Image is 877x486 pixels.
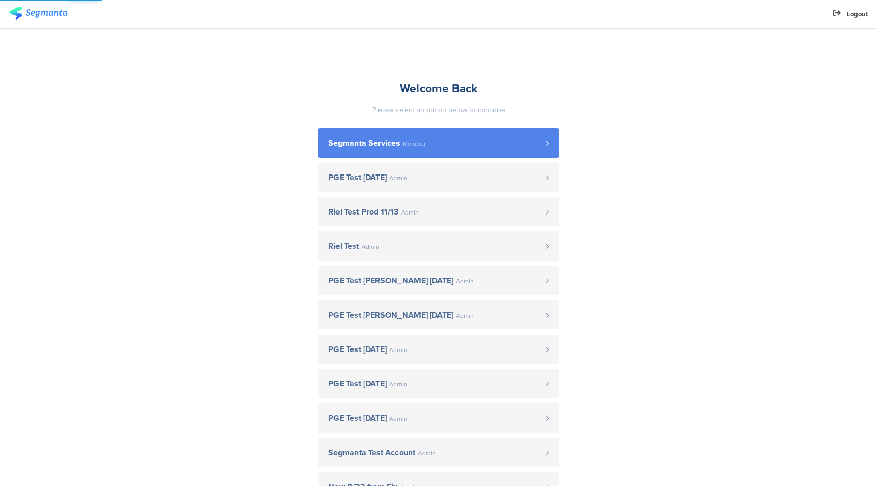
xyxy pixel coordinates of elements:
[328,208,398,216] span: Riel Test Prod 11/13
[401,209,419,216] span: Admin
[456,313,474,319] span: Admin
[318,438,559,467] a: Segmanta Test Account Admin
[389,175,407,181] span: Admin
[318,231,559,261] a: Riel Test Admin
[389,347,407,353] span: Admin
[362,244,380,250] span: Admin
[318,335,559,364] a: PGE Test [DATE] Admin
[328,345,387,354] span: PGE Test [DATE]
[847,9,868,19] span: Logout
[318,403,559,433] a: PGE Test [DATE] Admin
[328,380,387,388] span: PGE Test [DATE]
[318,300,559,329] a: PGE Test [PERSON_NAME] [DATE] Admin
[318,369,559,398] a: PGE Test [DATE] Admin
[318,266,559,295] a: PGE Test [PERSON_NAME] [DATE] Admin
[328,242,359,250] span: Riel Test
[318,163,559,192] a: PGE Test [DATE] Admin
[318,128,559,158] a: Segmanta Services Member
[318,80,559,97] div: Welcome Back
[318,197,559,226] a: Riel Test Prod 11/13 Admin
[328,414,387,422] span: PGE Test [DATE]
[389,381,407,387] span: Admin
[403,141,426,147] span: Member
[328,311,453,319] span: PGE Test [PERSON_NAME] [DATE]
[328,277,453,285] span: PGE Test [PERSON_NAME] [DATE]
[318,105,559,115] div: Please select an option below to continue
[456,278,474,284] span: Admin
[328,173,387,182] span: PGE Test [DATE]
[328,449,415,457] span: Segmanta Test Account
[418,450,436,456] span: Admin
[389,416,407,422] span: Admin
[328,139,400,147] span: Segmanta Services
[9,7,67,20] img: segmanta logo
